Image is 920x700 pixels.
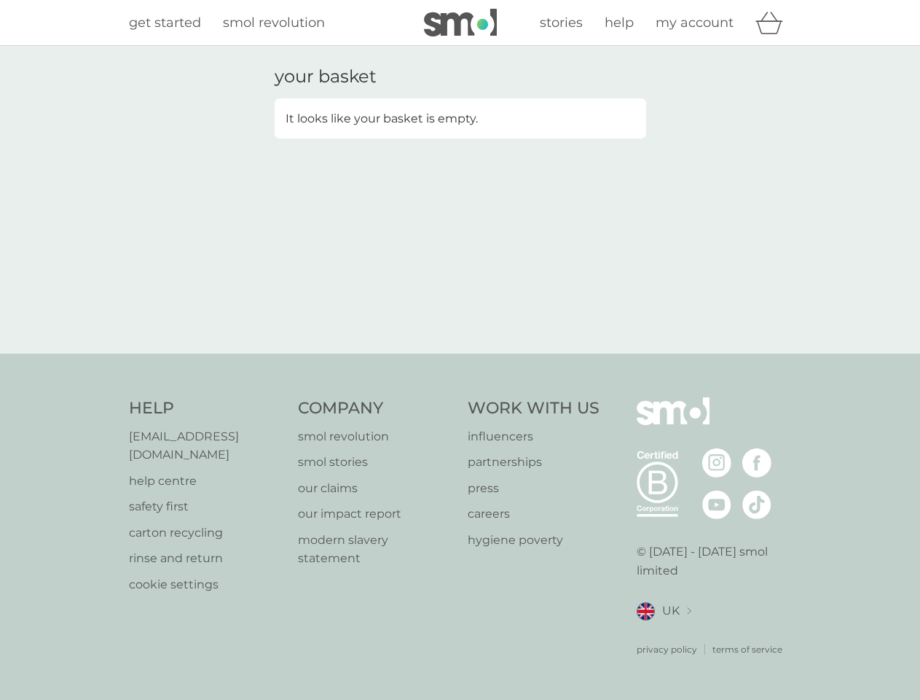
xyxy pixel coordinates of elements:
a: cookie settings [129,575,284,594]
a: smol revolution [298,427,453,446]
a: help centre [129,472,284,491]
a: stories [540,12,583,34]
span: UK [662,602,680,621]
img: visit the smol Youtube page [702,490,731,519]
a: safety first [129,497,284,516]
a: terms of service [712,642,782,656]
img: visit the smol Tiktok page [742,490,771,519]
a: help [605,12,634,34]
h4: Work With Us [468,397,599,420]
div: basket [755,8,792,37]
a: privacy policy [637,642,697,656]
p: It looks like your basket is empty. [286,109,478,128]
a: smol stories [298,453,453,472]
a: our impact report [298,505,453,524]
img: smol [637,397,709,447]
img: select a new location [687,607,691,615]
h4: Company [298,397,453,420]
a: hygiene poverty [468,531,599,550]
a: modern slavery statement [298,531,453,568]
a: our claims [298,479,453,498]
img: visit the smol Instagram page [702,448,731,478]
img: smol [424,9,497,36]
a: press [468,479,599,498]
span: my account [656,15,734,31]
a: influencers [468,427,599,446]
a: my account [656,12,734,34]
span: stories [540,15,583,31]
a: smol revolution [223,12,325,34]
a: get started [129,12,201,34]
img: UK flag [637,602,655,621]
a: partnerships [468,453,599,472]
p: © [DATE] - [DATE] smol limited [637,542,792,580]
a: rinse and return [129,549,284,568]
span: get started [129,15,201,31]
a: carton recycling [129,524,284,542]
span: smol revolution [223,15,325,31]
img: visit the smol Facebook page [742,448,771,478]
a: [EMAIL_ADDRESS][DOMAIN_NAME] [129,427,284,464]
span: help [605,15,634,31]
h4: Help [129,397,284,420]
a: careers [468,505,599,524]
h3: your basket [275,66,377,87]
